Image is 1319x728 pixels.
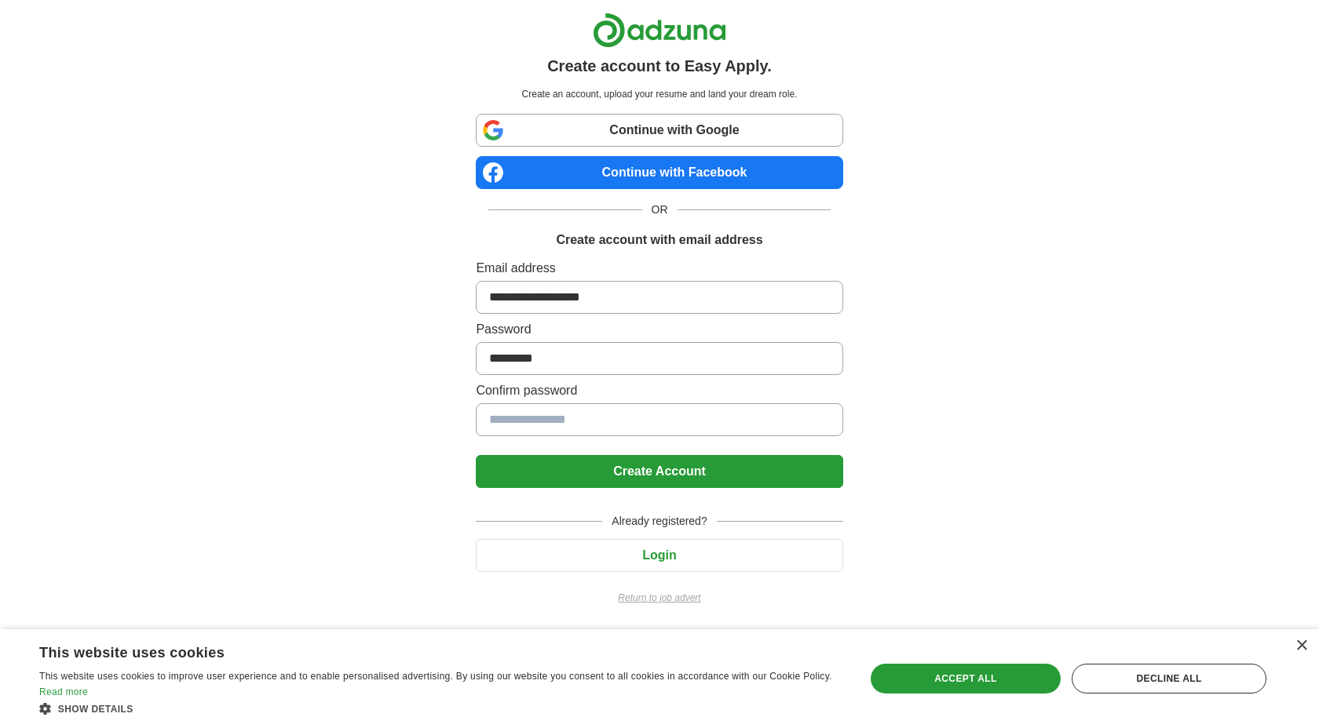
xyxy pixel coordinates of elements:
[871,664,1061,693] div: Accept all
[476,114,842,147] a: Continue with Google
[476,259,842,278] label: Email address
[39,701,841,716] div: Show details
[642,202,678,218] span: OR
[476,539,842,572] button: Login
[39,671,832,682] span: This website uses cookies to improve user experience and to enable personalised advertising. By u...
[476,548,842,562] a: Login
[1072,664,1266,693] div: Decline all
[476,156,842,189] a: Continue with Facebook
[556,231,762,249] h1: Create account with email address
[479,87,839,101] p: Create an account, upload your resume and land your dream role.
[547,54,772,78] h1: Create account to Easy Apply.
[1295,640,1307,652] div: Close
[476,455,842,488] button: Create Account
[39,686,88,697] a: Read more, opens a new window
[476,320,842,339] label: Password
[476,381,842,400] label: Confirm password
[602,513,716,530] span: Already registered?
[593,13,726,48] img: Adzuna logo
[476,591,842,605] a: Return to job advert
[39,639,802,662] div: This website uses cookies
[58,704,133,715] span: Show details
